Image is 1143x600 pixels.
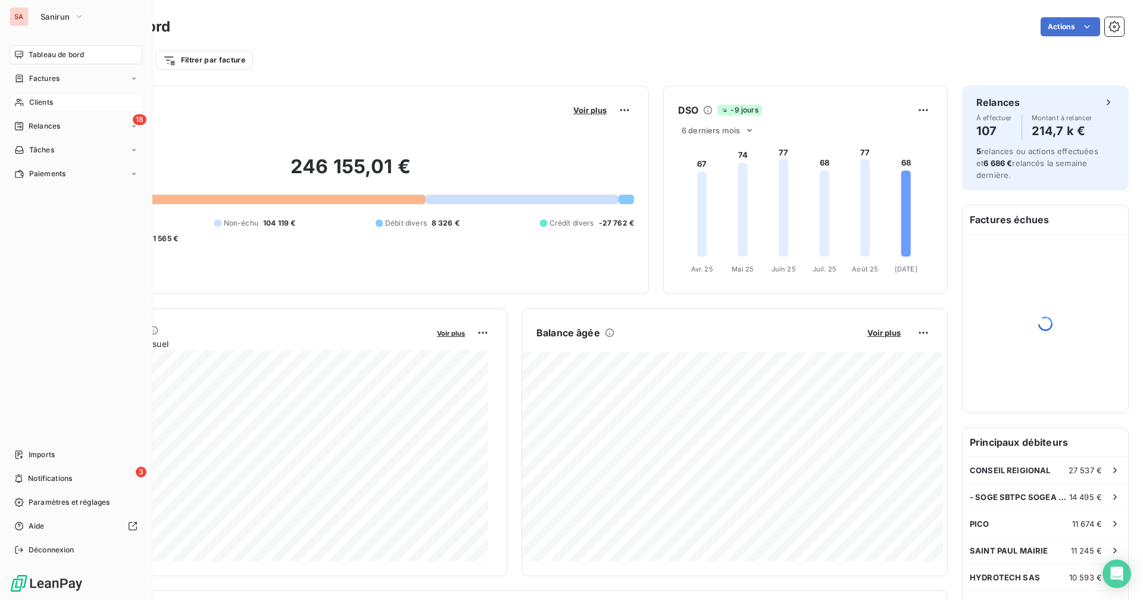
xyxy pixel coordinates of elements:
h6: Principaux débiteurs [963,428,1128,457]
span: 104 119 € [263,218,295,229]
tspan: Mai 25 [732,265,754,273]
span: Débit divers [385,218,427,229]
h6: Relances [976,95,1020,110]
span: 18 [133,114,146,125]
span: 27 537 € [1069,465,1102,475]
span: CONSEIL REIGIONAL [970,465,1051,475]
span: Montant à relancer [1032,114,1092,121]
span: Tableau de bord [29,49,84,60]
span: Factures [29,73,60,84]
span: À effectuer [976,114,1012,121]
span: Crédit divers [549,218,594,229]
button: Filtrer par facture [155,51,253,70]
div: SA [10,7,29,26]
tspan: Août 25 [852,265,878,273]
h2: 246 155,01 € [67,155,634,190]
span: Paramètres et réglages [29,497,110,508]
span: -1 565 € [149,233,178,244]
tspan: Juil. 25 [813,265,836,273]
button: Voir plus [570,105,610,115]
span: SAINT PAUL MAIRIE [970,546,1048,555]
span: Paiements [29,168,65,179]
div: Open Intercom Messenger [1103,560,1131,588]
span: Chiffre d'affaires mensuel [67,337,429,350]
span: HYDROTECH SAS [970,573,1040,582]
span: 11 245 € [1071,546,1102,555]
h4: 107 [976,121,1012,140]
h6: Factures échues [963,205,1128,234]
span: Voir plus [437,329,465,337]
span: 11 674 € [1072,519,1102,529]
span: Sanirun [40,12,70,21]
button: Voir plus [864,327,904,338]
tspan: Avr. 25 [691,265,713,273]
tspan: [DATE] [895,265,917,273]
h6: Balance âgée [536,326,600,340]
span: 5 [976,146,981,156]
button: Voir plus [433,327,469,338]
button: Actions [1041,17,1100,36]
span: Clients [29,97,53,108]
span: Notifications [28,473,72,484]
span: PICO [970,519,989,529]
span: Imports [29,449,55,460]
span: -9 jours [717,105,761,115]
span: relances ou actions effectuées et relancés la semaine dernière. [976,146,1098,180]
span: Non-échu [224,218,258,229]
span: Voir plus [867,328,901,337]
img: Logo LeanPay [10,574,83,593]
span: 8 326 € [432,218,460,229]
span: -27 762 € [599,218,634,229]
span: Déconnexion [29,545,74,555]
h6: DSO [678,103,698,117]
span: Tâches [29,145,54,155]
span: 14 495 € [1069,492,1102,502]
span: Aide [29,521,45,532]
span: 6 derniers mois [682,126,740,135]
span: 3 [136,467,146,477]
tspan: Juin 25 [772,265,796,273]
a: Aide [10,517,142,536]
span: 10 593 € [1069,573,1102,582]
span: Relances [29,121,60,132]
span: 6 686 € [983,158,1012,168]
span: Voir plus [573,105,607,115]
span: - SOGE SBTPC SOGEA REUNION INFRASTRUCTURE [970,492,1069,502]
h4: 214,7 k € [1032,121,1092,140]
